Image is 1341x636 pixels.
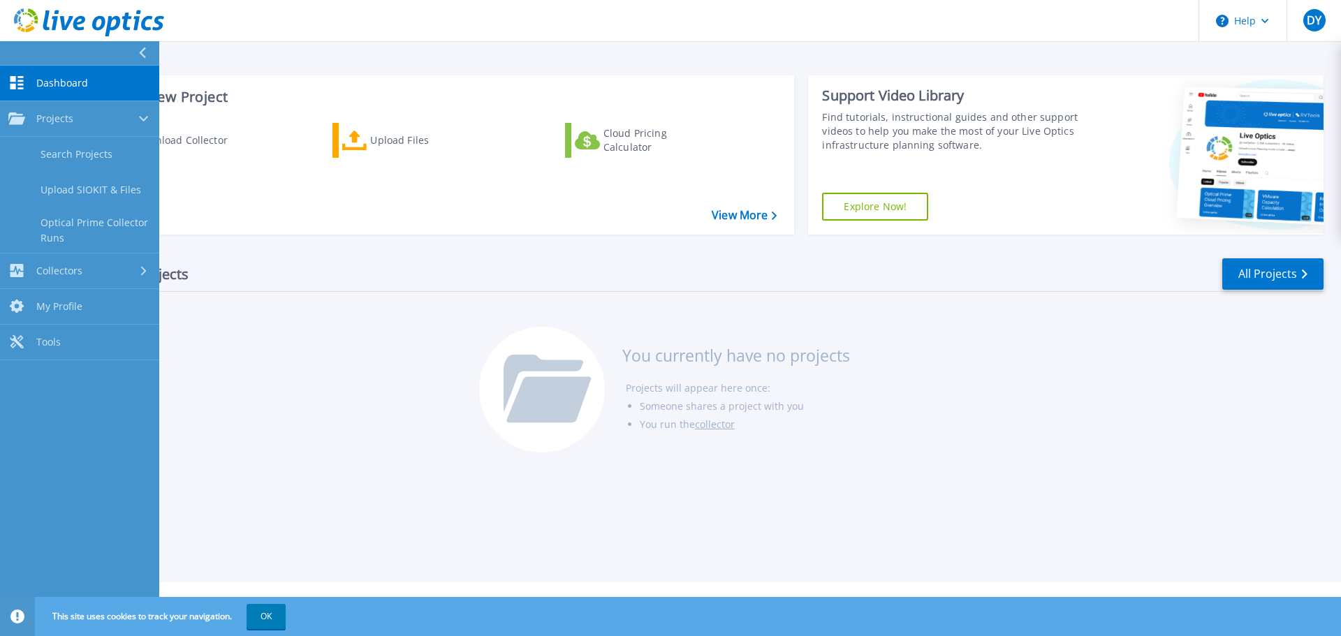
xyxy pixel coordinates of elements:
div: Support Video Library [822,87,1085,105]
li: Projects will appear here once: [626,379,850,397]
span: Projects [36,112,73,125]
a: All Projects [1222,258,1324,290]
span: Collectors [36,265,82,277]
div: Download Collector [135,126,247,154]
div: Upload Files [370,126,482,154]
a: View More [712,209,777,222]
button: OK [247,604,286,629]
h3: Start a New Project [99,89,777,105]
a: Download Collector [99,123,255,158]
span: My Profile [36,300,82,313]
span: Dashboard [36,77,88,89]
div: Cloud Pricing Calculator [603,126,715,154]
span: DY [1307,15,1321,26]
a: Cloud Pricing Calculator [565,123,721,158]
li: You run the [640,415,850,434]
a: Upload Files [332,123,488,158]
li: Someone shares a project with you [640,397,850,415]
div: Find tutorials, instructional guides and other support videos to help you make the most of your L... [822,110,1085,152]
span: Tools [36,336,61,348]
span: This site uses cookies to track your navigation. [38,604,286,629]
a: collector [695,417,735,431]
a: Explore Now! [822,193,928,221]
h3: You currently have no projects [622,348,850,363]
